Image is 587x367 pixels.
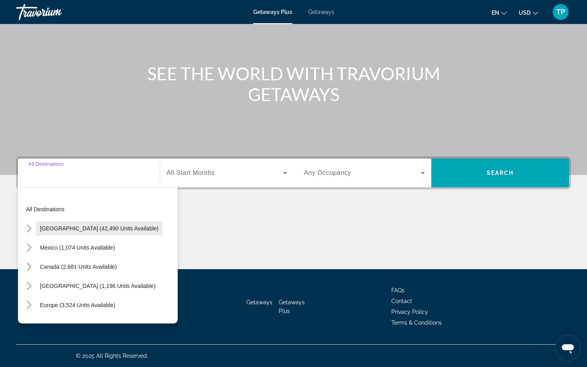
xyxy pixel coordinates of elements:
button: Select destination: All destinations [22,202,178,216]
iframe: Button to launch messaging window [555,335,581,361]
span: USD [519,10,531,16]
a: Terms & Conditions [391,319,442,326]
a: Getaways Plus [253,9,292,15]
span: © 2025 All Rights Reserved. [76,353,148,359]
input: Select destination [28,169,149,178]
button: Toggle Australia (253 units available) submenu [22,317,36,331]
a: Getaways [308,9,334,15]
span: [GEOGRAPHIC_DATA] (1,196 units available) [40,283,155,289]
button: Select destination: United States (42,490 units available) [36,221,163,236]
div: Destination options [18,183,178,323]
button: Search [431,159,569,187]
a: Travorium [16,2,96,22]
span: Search [487,170,514,176]
a: Privacy Policy [391,309,428,315]
span: en [492,10,499,16]
span: Any Occupancy [304,169,351,176]
button: Change currency [519,7,538,18]
button: Change language [492,7,507,18]
span: [GEOGRAPHIC_DATA] (42,490 units available) [40,225,159,232]
button: Select destination: Europe (3,524 units available) [36,298,119,312]
span: Canada (2,681 units available) [40,264,117,270]
button: Toggle United States (42,490 units available) submenu [22,222,36,236]
div: Search widget [18,159,569,187]
span: Europe (3,524 units available) [40,302,115,308]
button: User Menu [550,4,571,20]
button: Select destination: Caribbean & Atlantic Islands (1,196 units available) [36,279,159,293]
span: All Destinations [28,161,64,167]
a: Getaways Plus [279,299,305,314]
button: Toggle Europe (3,524 units available) submenu [22,298,36,312]
span: Mexico (1,074 units available) [40,244,115,251]
button: Select destination: Australia (253 units available) [36,317,119,331]
span: TP [556,8,565,16]
a: Contact [391,298,412,304]
button: Toggle Caribbean & Atlantic Islands (1,196 units available) submenu [22,279,36,293]
button: Select destination: Canada (2,681 units available) [36,260,121,274]
span: All Start Months [167,169,215,176]
span: All destinations [26,206,65,212]
a: FAQs [391,287,405,294]
a: Getaways [246,299,272,306]
button: Select destination: Mexico (1,074 units available) [36,240,119,255]
h1: SEE THE WORLD WITH TRAVORIUM GETAWAYS [144,63,443,105]
button: Toggle Mexico (1,074 units available) submenu [22,241,36,255]
button: Toggle Canada (2,681 units available) submenu [22,260,36,274]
